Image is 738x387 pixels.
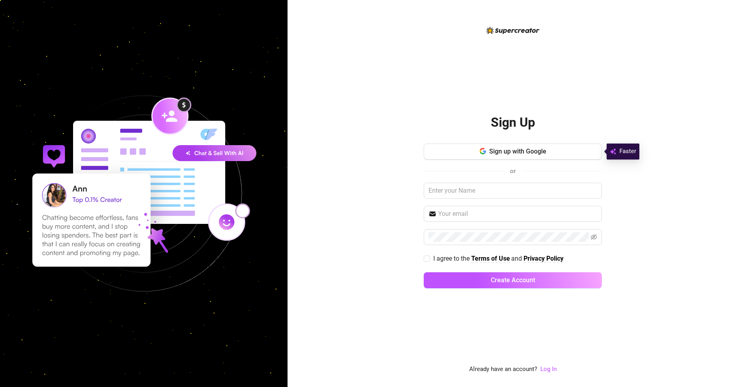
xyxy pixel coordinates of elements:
[540,365,557,373] a: Log In
[511,255,524,262] span: and
[438,209,597,219] input: Your email
[491,114,535,131] h2: Sign Up
[6,55,282,332] img: signup-background-D0MIrEPF.svg
[619,147,636,156] span: Faster
[489,148,546,155] span: Sign up with Google
[610,147,616,156] img: svg%3e
[540,365,557,374] a: Log In
[471,255,510,263] a: Terms of Use
[469,365,537,374] span: Already have an account?
[433,255,471,262] span: I agree to the
[424,183,602,199] input: Enter your Name
[524,255,563,262] strong: Privacy Policy
[486,27,540,34] img: logo-BBDzfeDw.svg
[510,168,516,175] span: or
[471,255,510,262] strong: Terms of Use
[424,272,602,288] button: Create Account
[424,144,602,160] button: Sign up with Google
[491,276,535,284] span: Create Account
[591,234,597,240] span: eye-invisible
[524,255,563,263] a: Privacy Policy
